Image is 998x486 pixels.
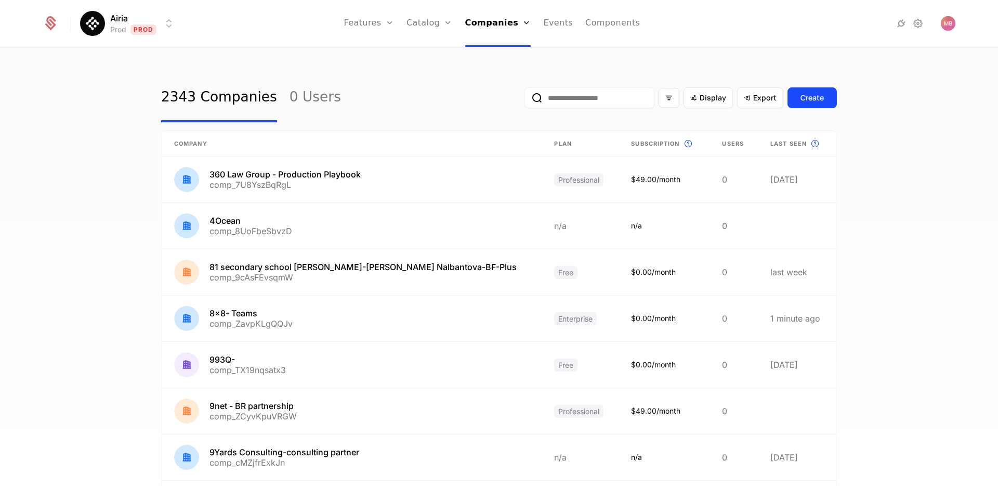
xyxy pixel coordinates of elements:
[941,16,955,31] img: Matt Bell
[83,12,176,35] button: Select environment
[737,87,783,108] button: Export
[710,131,758,157] th: Users
[659,88,679,108] button: Filter options
[130,24,157,35] span: Prod
[110,12,128,24] span: Airia
[787,87,837,108] button: Create
[542,131,619,157] th: Plan
[912,17,924,30] a: Settings
[700,93,726,103] span: Display
[770,139,807,148] span: Last seen
[753,93,777,103] span: Export
[110,24,126,35] div: Prod
[800,93,824,103] div: Create
[684,87,733,108] button: Display
[631,139,679,148] span: Subscription
[941,16,955,31] button: Open user button
[80,11,105,36] img: Airia
[162,131,542,157] th: Company
[290,73,341,122] a: 0 Users
[895,17,908,30] a: Integrations
[161,73,277,122] a: 2343 Companies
